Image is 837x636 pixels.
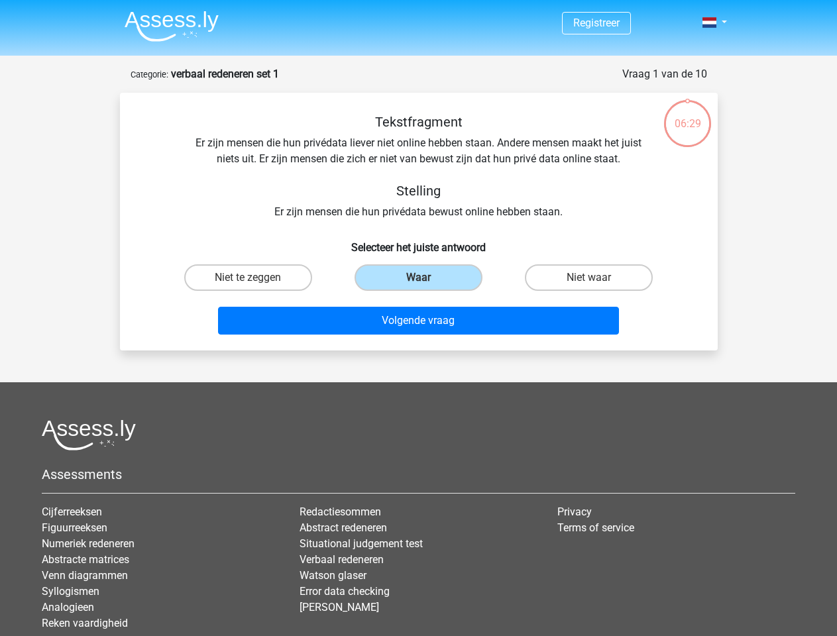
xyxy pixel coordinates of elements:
a: Abstract redeneren [300,521,387,534]
a: Privacy [557,505,592,518]
strong: verbaal redeneren set 1 [171,68,279,80]
div: Vraag 1 van de 10 [622,66,707,82]
a: Situational judgement test [300,537,423,550]
a: Abstracte matrices [42,553,129,566]
a: Terms of service [557,521,634,534]
img: Assessly [125,11,219,42]
a: Figuurreeksen [42,521,107,534]
button: Volgende vraag [218,307,619,335]
label: Niet waar [525,264,653,291]
h5: Stelling [184,183,654,199]
a: Numeriek redeneren [42,537,135,550]
a: Cijferreeksen [42,505,102,518]
a: Registreer [573,17,620,29]
a: Reken vaardigheid [42,617,128,629]
a: Venn diagrammen [42,569,128,582]
img: Assessly logo [42,419,136,450]
small: Categorie: [131,70,168,79]
h5: Assessments [42,466,795,482]
a: Watson glaser [300,569,366,582]
div: Er zijn mensen die hun privédata liever niet online hebben staan. Andere mensen maakt het juist n... [141,114,697,220]
a: Error data checking [300,585,390,598]
div: 06:29 [663,99,712,132]
a: [PERSON_NAME] [300,601,379,613]
label: Waar [355,264,482,291]
a: Syllogismen [42,585,99,598]
label: Niet te zeggen [184,264,312,291]
h5: Tekstfragment [184,114,654,130]
a: Analogieen [42,601,94,613]
a: Redactiesommen [300,505,381,518]
a: Verbaal redeneren [300,553,384,566]
h6: Selecteer het juiste antwoord [141,231,697,254]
